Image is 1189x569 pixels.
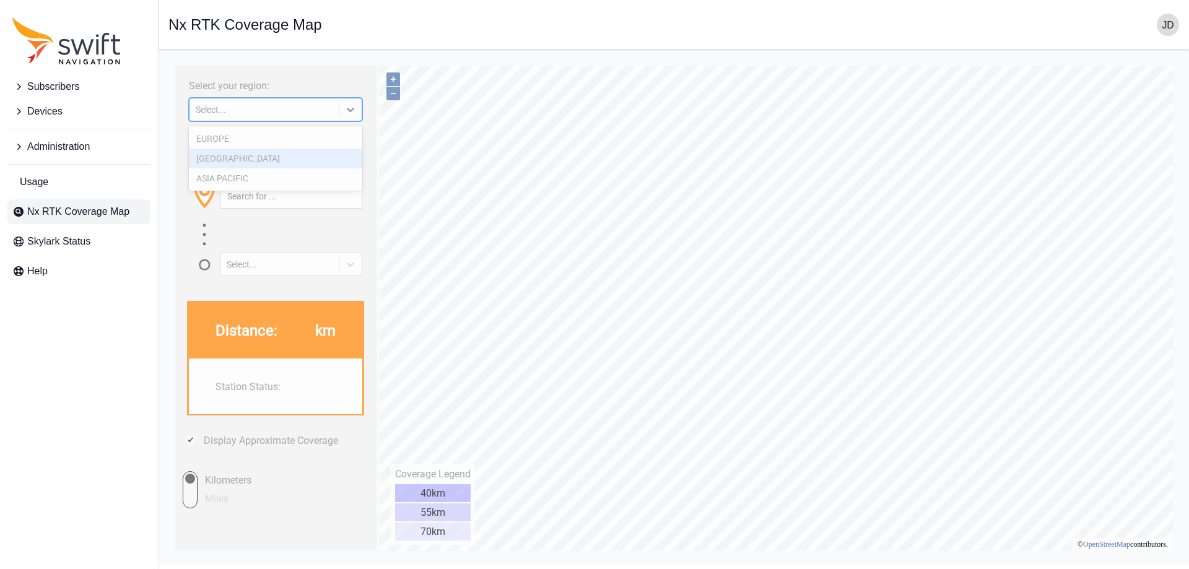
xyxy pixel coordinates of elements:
span: Devices [27,104,63,119]
li: © contributors. [909,480,1000,489]
h1: Nx RTK Coverage Map [168,17,322,32]
span: Help [27,264,48,279]
div: 55km [227,444,302,462]
div: Coverage Legend [227,409,302,420]
button: Subscribers [7,74,150,99]
a: Usage [7,170,150,194]
a: Skylark Status [7,229,150,254]
a: OpenStreetMap [915,480,962,489]
img: user photo [1157,14,1179,36]
iframe: RTK Map [168,59,1179,555]
div: 70km [227,463,302,481]
span: Usage [20,175,48,189]
span: Subscribers [27,79,79,94]
a: Nx RTK Coverage Map [7,199,150,224]
button: Administration [7,134,150,159]
span: Administration [27,139,90,154]
div: 40km [227,425,302,443]
span: Skylark Status [27,234,90,249]
span: Nx RTK Coverage Map [27,204,129,219]
button: Devices [7,99,150,124]
a: Help [7,259,150,284]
